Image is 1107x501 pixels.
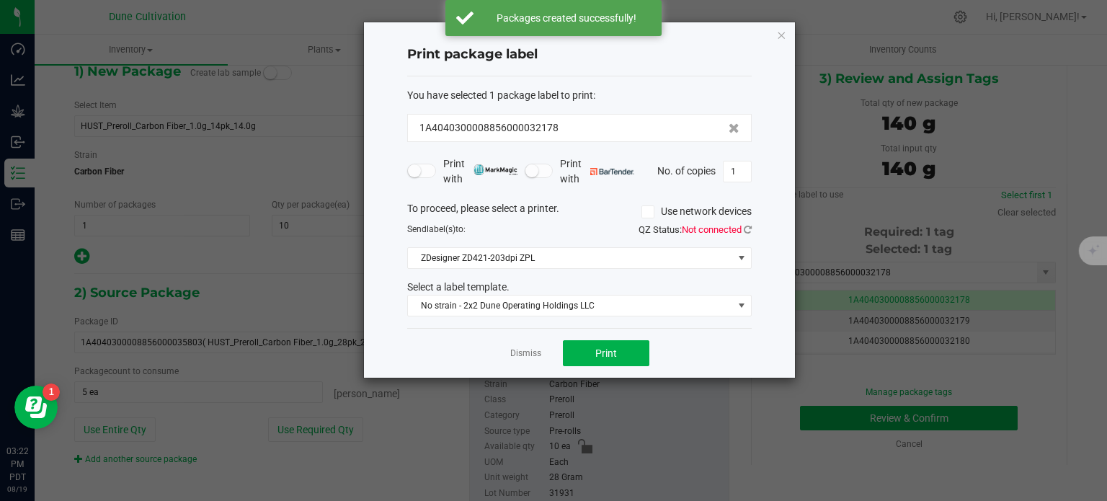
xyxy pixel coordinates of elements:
h4: Print package label [407,45,752,64]
span: No strain - 2x2 Dune Operating Holdings LLC [408,296,733,316]
span: Send to: [407,224,466,234]
iframe: Resource center [14,386,58,429]
span: You have selected 1 package label to print [407,89,593,101]
span: 1A4040300008856000032178 [419,120,559,136]
span: ZDesigner ZD421-203dpi ZPL [408,248,733,268]
label: Use network devices [641,204,752,219]
div: Packages created successfully! [481,11,651,25]
span: label(s) [427,224,455,234]
button: Print [563,340,649,366]
span: No. of copies [657,164,716,176]
span: QZ Status: [639,224,752,235]
span: Print [595,347,617,359]
span: Print with [443,156,517,187]
div: Select a label template. [396,280,763,295]
div: To proceed, please select a printer. [396,201,763,223]
a: Dismiss [510,347,541,360]
span: Not connected [682,224,742,235]
img: bartender.png [590,168,634,175]
iframe: Resource center unread badge [43,383,60,401]
img: mark_magic_cybra.png [474,164,517,175]
div: : [407,88,752,103]
span: Print with [560,156,634,187]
